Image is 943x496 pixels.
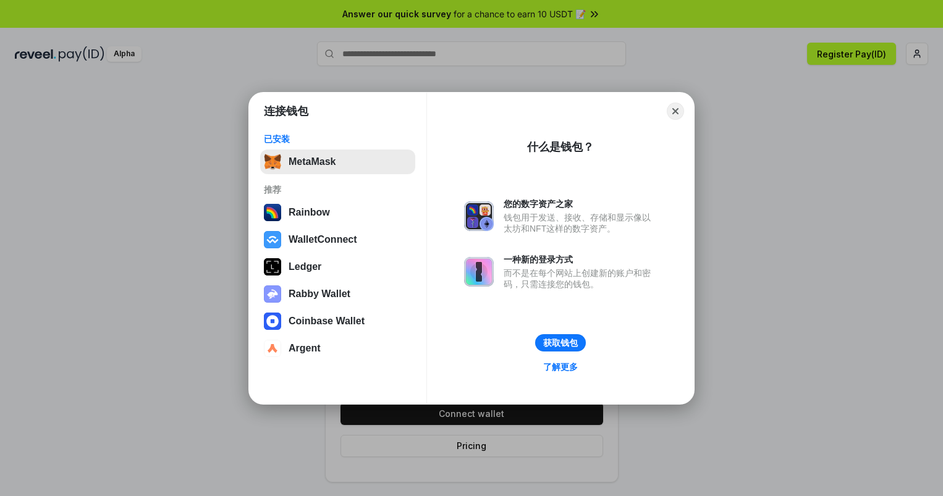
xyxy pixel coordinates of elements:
img: svg+xml,%3Csvg%20xmlns%3D%22http%3A%2F%2Fwww.w3.org%2F2000%2Fsvg%22%20fill%3D%22none%22%20viewBox... [464,201,494,231]
div: 您的数字资产之家 [504,198,657,209]
button: Argent [260,336,415,361]
div: 什么是钱包？ [527,140,594,154]
button: Close [667,103,684,120]
a: 了解更多 [536,359,585,375]
div: Rabby Wallet [289,288,350,300]
button: 获取钱包 [535,334,586,351]
img: svg+xml,%3Csvg%20xmlns%3D%22http%3A%2F%2Fwww.w3.org%2F2000%2Fsvg%22%20fill%3D%22none%22%20viewBox... [264,285,281,303]
button: WalletConnect [260,227,415,252]
img: svg+xml,%3Csvg%20fill%3D%22none%22%20height%3D%2233%22%20viewBox%3D%220%200%2035%2033%22%20width%... [264,153,281,170]
img: svg+xml,%3Csvg%20width%3D%2228%22%20height%3D%2228%22%20viewBox%3D%220%200%2028%2028%22%20fill%3D... [264,313,281,330]
img: svg+xml,%3Csvg%20width%3D%2228%22%20height%3D%2228%22%20viewBox%3D%220%200%2028%2028%22%20fill%3D... [264,340,281,357]
div: Rainbow [289,207,330,218]
img: svg+xml,%3Csvg%20width%3D%22120%22%20height%3D%22120%22%20viewBox%3D%220%200%20120%20120%22%20fil... [264,204,281,221]
button: MetaMask [260,149,415,174]
div: 一种新的登录方式 [504,254,657,265]
button: Ledger [260,254,415,279]
img: svg+xml,%3Csvg%20width%3D%2228%22%20height%3D%2228%22%20viewBox%3D%220%200%2028%2028%22%20fill%3D... [264,231,281,248]
div: 钱包用于发送、接收、存储和显示像以太坊和NFT这样的数字资产。 [504,212,657,234]
div: 而不是在每个网站上创建新的账户和密码，只需连接您的钱包。 [504,267,657,290]
img: svg+xml,%3Csvg%20xmlns%3D%22http%3A%2F%2Fwww.w3.org%2F2000%2Fsvg%22%20fill%3D%22none%22%20viewBox... [464,257,494,287]
div: 了解更多 [543,361,578,372]
button: Rabby Wallet [260,282,415,306]
button: Rainbow [260,200,415,225]
img: svg+xml,%3Csvg%20xmlns%3D%22http%3A%2F%2Fwww.w3.org%2F2000%2Fsvg%22%20width%3D%2228%22%20height%3... [264,258,281,275]
button: Coinbase Wallet [260,309,415,334]
div: MetaMask [289,156,336,167]
div: WalletConnect [289,234,357,245]
div: Ledger [289,261,321,272]
div: 获取钱包 [543,337,578,348]
div: 推荐 [264,184,412,195]
h1: 连接钱包 [264,104,308,119]
div: Argent [289,343,321,354]
div: 已安装 [264,133,412,145]
div: Coinbase Wallet [289,316,365,327]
